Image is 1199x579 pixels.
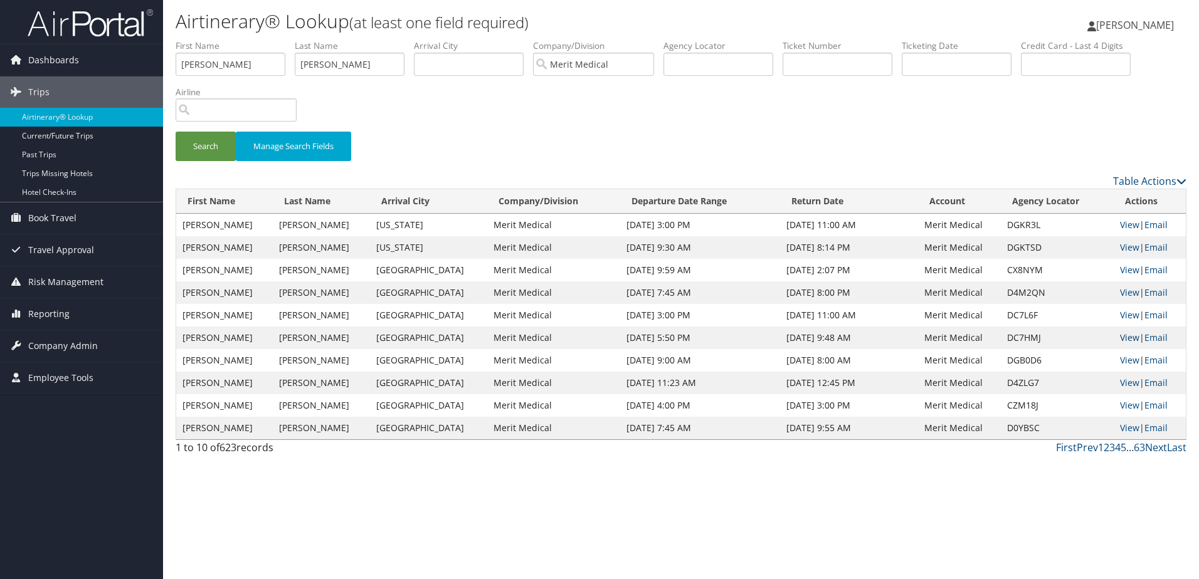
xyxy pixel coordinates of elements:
a: 63 [1134,441,1145,454]
td: | [1114,372,1186,394]
td: [PERSON_NAME] [273,417,369,439]
a: Prev [1077,441,1098,454]
button: Manage Search Fields [236,132,351,161]
td: Merit Medical [487,372,620,394]
td: Merit Medical [918,236,1001,259]
span: Employee Tools [28,362,93,394]
label: First Name [176,39,295,52]
td: Merit Medical [487,281,620,304]
small: (at least one field required) [349,12,529,33]
td: [PERSON_NAME] [176,349,273,372]
label: Ticket Number [783,39,902,52]
label: Credit Card - Last 4 Digits [1021,39,1140,52]
td: | [1114,394,1186,417]
td: DC7HMJ [1001,326,1114,349]
a: 1 [1098,441,1104,454]
td: [GEOGRAPHIC_DATA] [370,372,487,394]
td: | [1114,259,1186,281]
a: View [1120,399,1139,411]
td: Merit Medical [487,349,620,372]
td: | [1114,417,1186,439]
td: [GEOGRAPHIC_DATA] [370,259,487,281]
a: Email [1144,241,1168,253]
td: [PERSON_NAME] [273,259,369,281]
a: View [1120,286,1139,298]
td: | [1114,349,1186,372]
a: View [1120,264,1139,276]
td: Merit Medical [918,304,1001,326]
td: Merit Medical [918,349,1001,372]
span: [PERSON_NAME] [1096,18,1174,32]
td: [PERSON_NAME] [273,214,369,236]
td: [DATE] 7:45 AM [620,417,780,439]
td: Merit Medical [487,304,620,326]
td: [PERSON_NAME] [273,304,369,326]
td: D4ZLG7 [1001,372,1114,394]
span: Trips [28,76,50,108]
td: Merit Medical [918,214,1001,236]
a: View [1120,422,1139,434]
td: [PERSON_NAME] [273,236,369,259]
span: Reporting [28,298,70,330]
div: 1 to 10 of records [176,440,415,461]
td: CX8NYM [1001,259,1114,281]
td: [GEOGRAPHIC_DATA] [370,304,487,326]
td: [PERSON_NAME] [273,349,369,372]
a: Email [1144,399,1168,411]
label: Company/Division [533,39,663,52]
td: | [1114,304,1186,326]
td: [PERSON_NAME] [176,417,273,439]
a: Email [1144,422,1168,434]
td: [DATE] 9:48 AM [780,326,918,349]
label: Agency Locator [663,39,783,52]
td: [PERSON_NAME] [273,372,369,394]
td: [DATE] 7:45 AM [620,281,780,304]
th: Agency Locator: activate to sort column ascending [1001,189,1114,214]
a: Last [1167,441,1186,454]
th: Company/Division [487,189,620,214]
a: View [1120,331,1139,343]
td: [US_STATE] [370,214,487,236]
td: Merit Medical [918,259,1001,281]
td: [PERSON_NAME] [176,372,273,394]
td: [PERSON_NAME] [176,326,273,349]
a: View [1120,377,1139,389]
td: Merit Medical [918,326,1001,349]
span: Risk Management [28,266,103,298]
td: [DATE] 12:45 PM [780,372,918,394]
td: DGKTSD [1001,236,1114,259]
td: [PERSON_NAME] [273,281,369,304]
td: [DATE] 8:14 PM [780,236,918,259]
td: [GEOGRAPHIC_DATA] [370,326,487,349]
td: Merit Medical [487,394,620,417]
a: 4 [1115,441,1121,454]
span: … [1126,441,1134,454]
span: Company Admin [28,330,98,362]
td: Merit Medical [918,372,1001,394]
td: D0YBSC [1001,417,1114,439]
td: [DATE] 5:50 PM [620,326,780,349]
th: First Name: activate to sort column ascending [176,189,273,214]
td: [PERSON_NAME] [176,236,273,259]
th: Return Date: activate to sort column ascending [780,189,918,214]
td: [PERSON_NAME] [176,281,273,304]
th: Actions [1114,189,1186,214]
td: [DATE] 8:00 AM [780,349,918,372]
td: DGB0D6 [1001,349,1114,372]
a: 5 [1121,441,1126,454]
a: First [1056,441,1077,454]
td: Merit Medical [487,417,620,439]
a: View [1120,219,1139,231]
label: Arrival City [414,39,533,52]
button: Search [176,132,236,161]
td: [PERSON_NAME] [176,394,273,417]
a: 3 [1109,441,1115,454]
td: [DATE] 9:55 AM [780,417,918,439]
a: 2 [1104,441,1109,454]
td: [DATE] 3:00 PM [780,394,918,417]
td: [DATE] 11:23 AM [620,372,780,394]
td: [PERSON_NAME] [273,326,369,349]
label: Last Name [295,39,414,52]
td: Merit Medical [487,236,620,259]
td: | [1114,214,1186,236]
